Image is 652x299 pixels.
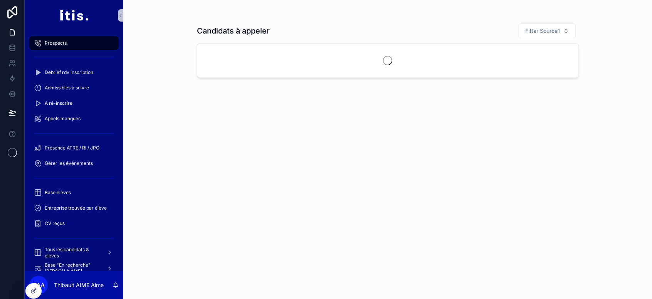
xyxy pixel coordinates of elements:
a: Admissibles à suivre [29,81,119,95]
span: Entreprise trouvée par élève [45,205,107,211]
a: A ré-inscrire [29,96,119,110]
span: Admissibles à suivre [45,85,89,91]
span: Prospects [45,40,67,46]
span: Tous les candidats & eleves [45,247,101,259]
img: App logo [59,9,88,22]
a: CV reçus [29,217,119,230]
a: Prospects [29,36,119,50]
span: Gérer les évènements [45,160,93,166]
span: Base "En recherche" [PERSON_NAME] [45,262,101,274]
span: TAA [33,281,45,290]
span: CV reçus [45,220,65,227]
a: Présence ATRE / RI / JPO [29,141,119,155]
span: A ré-inscrire [45,100,72,106]
span: Debrief rdv inscription [45,69,93,76]
a: Appels manqués [29,112,119,126]
div: scrollable content [25,31,123,271]
span: Appels manqués [45,116,81,122]
a: Base "En recherche" [PERSON_NAME] [29,261,119,275]
a: Entreprise trouvée par élève [29,201,119,215]
h1: Candidats à appeler [197,25,270,36]
a: Base élèves [29,186,119,200]
p: Thibault AIME Aime [54,281,104,289]
a: Debrief rdv inscription [29,66,119,79]
button: Select Button [519,24,576,38]
a: Gérer les évènements [29,156,119,170]
span: Présence ATRE / RI / JPO [45,145,99,151]
span: Filter Source1 [525,27,560,35]
a: Tous les candidats & eleves [29,246,119,260]
span: Base élèves [45,190,71,196]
